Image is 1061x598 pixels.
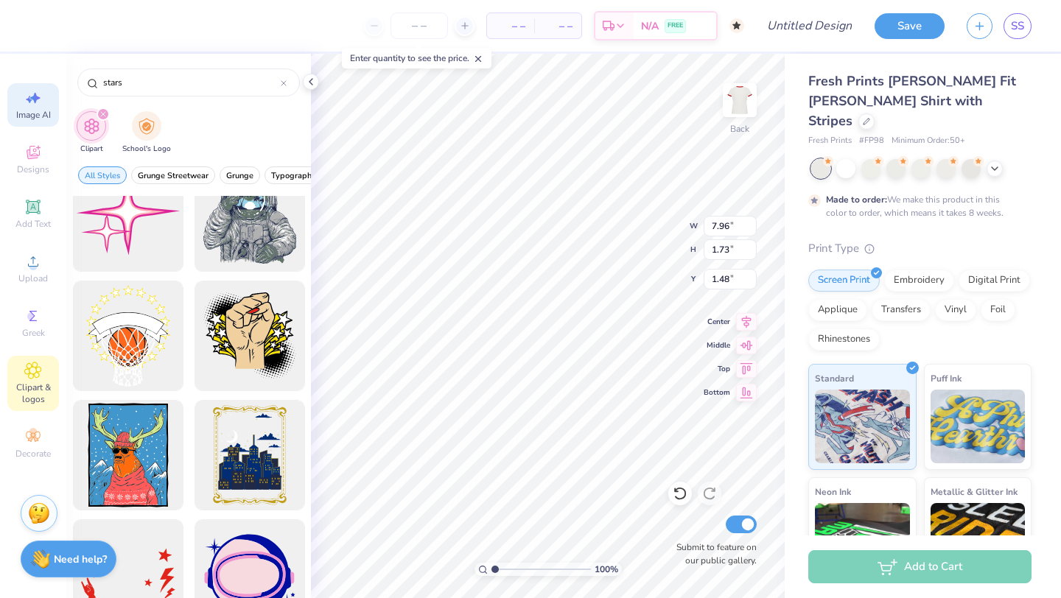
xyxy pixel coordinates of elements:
div: Vinyl [935,299,976,321]
span: FREE [668,21,683,31]
img: Clipart Image [83,118,100,135]
span: Middle [704,340,730,351]
div: Foil [981,299,1015,321]
span: Puff Ink [931,370,962,386]
span: Grunge [226,170,253,181]
span: Decorate [15,448,51,460]
div: Print Type [808,240,1032,257]
span: Greek [22,327,45,339]
label: Submit to feature on our public gallery. [668,541,757,567]
span: Grunge Streetwear [138,170,209,181]
span: Fresh Prints [808,135,852,147]
span: Upload [18,272,48,284]
span: – – [543,18,572,34]
input: – – [391,13,448,39]
div: Applique [808,299,867,321]
input: Try "Stars" [102,75,281,90]
span: – – [496,18,525,34]
img: Puff Ink [931,390,1026,463]
span: Metallic & Glitter Ink [931,484,1018,499]
button: filter button [77,111,106,155]
span: # FP98 [859,135,884,147]
span: School's Logo [122,144,171,155]
span: All Styles [85,170,120,181]
button: filter button [265,166,323,184]
span: Neon Ink [815,484,851,499]
div: Screen Print [808,270,880,292]
a: SS [1004,13,1032,39]
img: Metallic & Glitter Ink [931,503,1026,577]
span: Bottom [704,387,730,398]
div: Digital Print [959,270,1030,292]
span: Standard [815,370,854,386]
div: Enter quantity to see the price. [342,48,491,68]
span: Image AI [16,109,51,121]
span: Designs [17,163,49,175]
span: Minimum Order: 50 + [892,135,965,147]
button: filter button [122,111,171,155]
span: Clipart [80,144,103,155]
span: 100 % [595,563,618,576]
button: filter button [78,166,127,184]
button: Save [875,13,945,39]
img: Standard [815,390,910,463]
button: filter button [131,166,215,184]
span: Add Text [15,218,51,230]
div: Transfers [872,299,931,321]
strong: Made to order: [826,194,887,205]
span: Fresh Prints [PERSON_NAME] Fit [PERSON_NAME] Shirt with Stripes [808,72,1016,130]
strong: Need help? [54,552,107,566]
div: Rhinestones [808,328,880,351]
span: Center [704,317,730,327]
img: Back [725,85,754,115]
div: filter for School's Logo [122,111,171,155]
span: Typography [271,170,316,181]
span: Top [704,364,730,374]
span: SS [1011,18,1024,35]
button: filter button [220,166,260,184]
span: Clipart & logos [7,381,59,405]
img: School's Logo Image [139,118,155,135]
div: We make this product in this color to order, which means it takes 8 weeks. [826,193,1007,219]
span: N/A [641,18,659,34]
img: Neon Ink [815,503,910,577]
div: Embroidery [884,270,954,292]
input: Untitled Design [755,11,864,41]
div: filter for Clipart [77,111,106,155]
div: Back [730,122,749,136]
